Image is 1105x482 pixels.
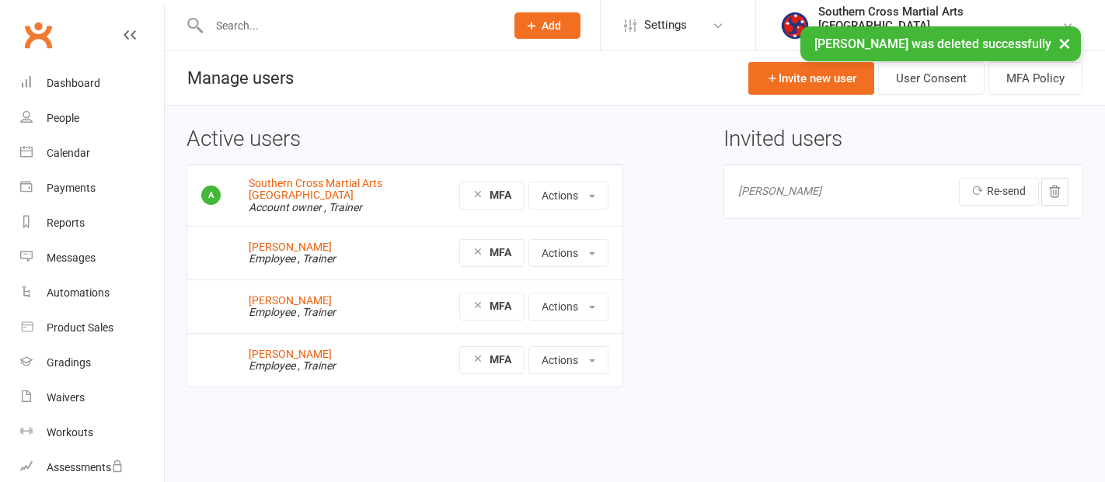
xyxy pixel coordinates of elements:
[249,201,322,213] em: Account owner
[47,461,124,473] div: Assessments
[988,62,1082,95] button: MFA Policy
[878,62,985,95] a: User Consent
[20,380,164,415] a: Waivers
[47,356,91,369] div: Gradings
[20,206,164,241] a: Reports
[298,359,336,372] em: , Trainer
[47,217,85,229] div: Reports
[47,286,110,299] div: Automations
[204,15,494,36] input: Search...
[47,182,96,194] div: Payments
[20,415,164,450] a: Workouts
[528,346,608,374] button: Actions
[814,36,1051,51] span: [PERSON_NAME] was deleted successfully
[324,201,362,213] em: , Trainer
[738,185,821,197] span: [PERSON_NAME]
[1051,26,1079,60] button: ×
[298,252,336,265] em: , Trainer
[20,241,164,276] a: Messages
[249,306,295,318] em: Employee
[47,77,100,89] div: Dashboard
[723,127,1083,151] h3: Invited users
[818,5,1061,33] div: Southern Cross Martial Arts [GEOGRAPHIC_DATA]
[528,293,608,321] button: Actions
[20,276,164,310] a: Automations
[20,101,164,136] a: People
[490,189,511,201] strong: MFA
[47,147,90,159] div: Calendar
[186,127,623,151] h3: Active users
[249,252,295,265] em: Employee
[490,300,511,312] strong: MFA
[47,426,93,439] div: Workouts
[47,112,79,124] div: People
[249,348,332,360] a: [PERSON_NAME]
[249,294,332,307] a: [PERSON_NAME]
[20,310,164,345] a: Product Sales
[644,8,687,43] span: Settings
[19,16,58,54] a: Clubworx
[20,171,164,206] a: Payments
[47,391,85,404] div: Waivers
[490,353,511,366] strong: MFA
[528,239,608,267] button: Actions
[490,246,511,258] strong: MFA
[249,177,382,201] a: Southern Cross Martial Arts [GEOGRAPHIC_DATA]
[298,306,336,318] em: , Trainer
[748,62,874,95] a: Invite new user
[249,241,332,253] a: [PERSON_NAME]
[779,10,810,41] img: thumb_image1620786302.png
[47,251,96,264] div: Messages
[249,359,295,372] em: Employee
[20,345,164,380] a: Gradings
[20,136,164,171] a: Calendar
[514,12,580,39] button: Add
[165,51,294,105] h1: Manage users
[528,182,608,210] button: Actions
[20,66,164,101] a: Dashboard
[542,19,561,32] span: Add
[959,178,1039,206] a: Re-send
[47,321,113,334] div: Product Sales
